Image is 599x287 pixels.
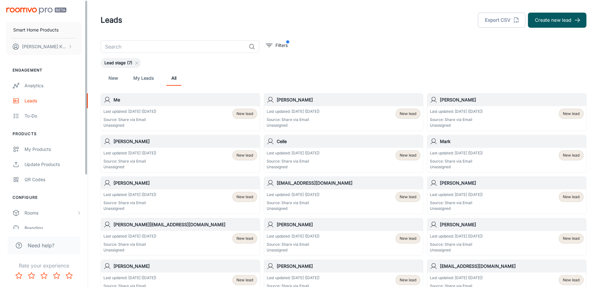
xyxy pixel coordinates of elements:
button: Rate 4 star [50,269,63,282]
p: Unassigned [430,247,483,253]
p: Last updated: [DATE] ([DATE]) [430,109,483,114]
p: Last updated: [DATE] ([DATE]) [103,275,156,281]
span: New lead [400,277,416,283]
h6: [PERSON_NAME] [277,96,420,103]
p: Last updated: [DATE] ([DATE]) [267,150,319,156]
a: All [166,71,181,86]
p: Smart Home Products [13,26,58,33]
a: CelieLast updated: [DATE] ([DATE])Source: Share via EmailUnassignedNew lead [264,135,423,173]
p: Unassigned [430,164,483,170]
div: Leads [25,97,81,104]
p: Last updated: [DATE] ([DATE]) [267,192,319,198]
div: Lead stage (7) [101,58,141,68]
p: Source: Share via Email [103,200,156,206]
p: Last updated: [DATE] ([DATE]) [103,233,156,239]
h6: [PERSON_NAME] [114,138,257,145]
button: Smart Home Products [6,22,81,38]
input: Search [101,40,246,53]
a: My Leads [133,71,154,86]
span: New lead [563,236,580,241]
p: Unassigned [430,206,483,211]
h1: Leads [101,14,122,26]
button: Rate 3 star [38,269,50,282]
span: New lead [400,111,416,117]
div: Analytics [25,82,81,89]
p: Source: Share via Email [430,242,483,247]
div: To-do [25,112,81,119]
p: Source: Share via Email [103,242,156,247]
a: [PERSON_NAME]Last updated: [DATE] ([DATE])Source: Share via EmailUnassignedNew lead [427,176,586,214]
p: Unassigned [103,123,156,128]
div: Rooms [25,210,76,216]
h6: [PERSON_NAME] [440,96,584,103]
h6: [PERSON_NAME] [114,263,257,270]
p: Unassigned [103,247,156,253]
span: New lead [236,111,253,117]
span: New lead [563,277,580,283]
div: QR Codes [25,176,81,183]
h6: Celie [277,138,420,145]
span: New lead [563,111,580,117]
span: New lead [563,152,580,158]
a: [EMAIL_ADDRESS][DOMAIN_NAME]Last updated: [DATE] ([DATE])Source: Share via EmailUnassignedNew lead [264,176,423,214]
span: New lead [400,194,416,200]
button: Rate 1 star [13,269,25,282]
div: My Products [25,146,81,153]
span: New lead [400,236,416,241]
p: Last updated: [DATE] ([DATE]) [103,109,156,114]
a: [PERSON_NAME]Last updated: [DATE] ([DATE])Source: Share via EmailUnassignedNew lead [264,218,423,256]
a: [PERSON_NAME]Last updated: [DATE] ([DATE])Source: Share via EmailUnassignedNew lead [427,218,586,256]
a: [PERSON_NAME]Last updated: [DATE] ([DATE])Source: Share via EmailUnassignedNew lead [101,135,260,173]
p: Unassigned [103,206,156,211]
a: [PERSON_NAME][EMAIL_ADDRESS][DOMAIN_NAME]Last updated: [DATE] ([DATE])Source: Share via EmailUnas... [101,218,260,256]
p: Filters [275,42,288,49]
h6: Me [114,96,257,103]
p: Source: Share via Email [267,242,319,247]
p: Last updated: [DATE] ([DATE]) [103,192,156,198]
p: Source: Share via Email [103,117,156,123]
p: Last updated: [DATE] ([DATE]) [430,192,483,198]
p: Last updated: [DATE] ([DATE]) [103,150,156,156]
button: Rate 5 star [63,269,75,282]
p: Source: Share via Email [267,200,319,206]
div: Update Products [25,161,81,168]
p: Source: Share via Email [430,117,483,123]
p: Source: Share via Email [267,117,319,123]
p: Last updated: [DATE] ([DATE]) [430,150,483,156]
span: Need help? [28,242,54,249]
button: Export CSV [478,13,525,28]
h6: Mark [440,138,584,145]
div: Branding [25,225,81,232]
h6: [PERSON_NAME] [114,180,257,187]
p: Source: Share via Email [103,158,156,164]
a: [PERSON_NAME]Last updated: [DATE] ([DATE])Source: Share via EmailUnassignedNew lead [264,93,423,131]
p: Last updated: [DATE] ([DATE]) [430,233,483,239]
a: [PERSON_NAME]Last updated: [DATE] ([DATE])Source: Share via EmailUnassignedNew lead [427,93,586,131]
a: MeLast updated: [DATE] ([DATE])Source: Share via EmailUnassignedNew lead [101,93,260,131]
a: MarkLast updated: [DATE] ([DATE])Source: Share via EmailUnassignedNew lead [427,135,586,173]
button: filter [264,40,289,50]
p: Unassigned [267,123,319,128]
span: New lead [236,236,253,241]
button: [PERSON_NAME] King [6,38,81,55]
h6: [EMAIL_ADDRESS][DOMAIN_NAME] [440,263,584,270]
p: Unassigned [267,164,319,170]
p: Source: Share via Email [430,200,483,206]
span: New lead [563,194,580,200]
a: New [106,71,121,86]
p: Unassigned [430,123,483,128]
button: Create new lead [528,13,586,28]
p: Source: Share via Email [430,158,483,164]
p: Last updated: [DATE] ([DATE]) [267,109,319,114]
button: Rate 2 star [25,269,38,282]
h6: [PERSON_NAME] [440,180,584,187]
span: New lead [236,277,253,283]
p: Unassigned [267,206,319,211]
p: Unassigned [267,247,319,253]
p: Unassigned [103,164,156,170]
span: New lead [400,152,416,158]
p: Last updated: [DATE] ([DATE]) [267,233,319,239]
p: Last updated: [DATE] ([DATE]) [430,275,483,281]
a: [PERSON_NAME]Last updated: [DATE] ([DATE])Source: Share via EmailUnassignedNew lead [101,176,260,214]
span: New lead [236,152,253,158]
